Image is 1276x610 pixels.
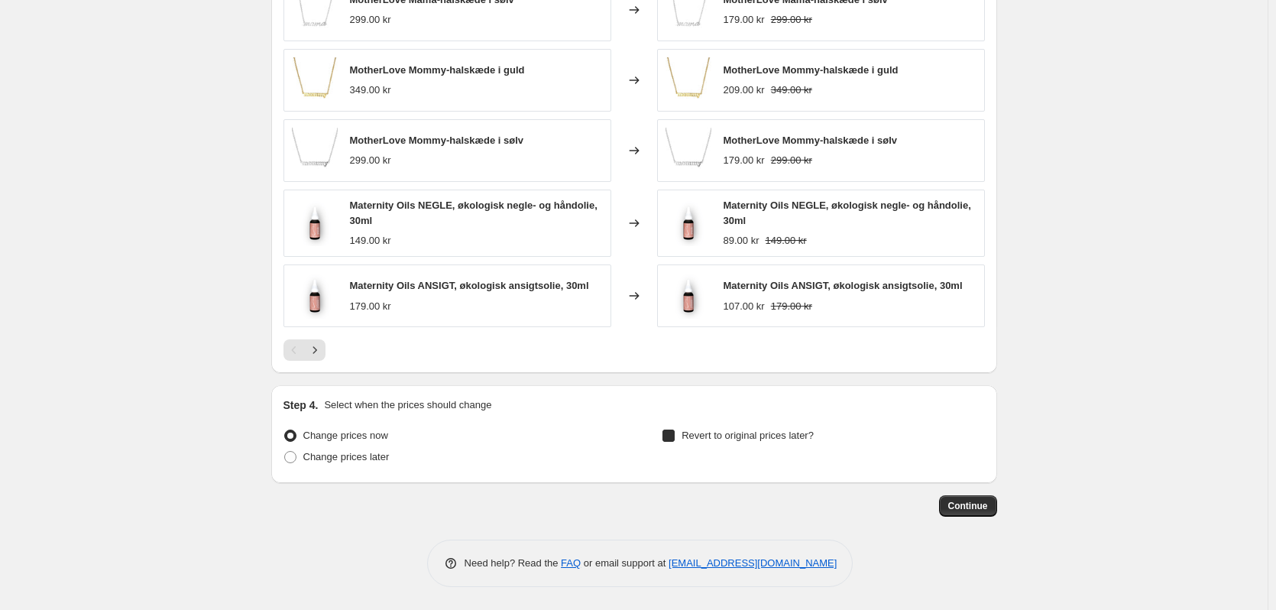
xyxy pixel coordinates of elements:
span: Need help? Read the [465,557,562,569]
strike: 149.00 kr [765,233,806,248]
div: 299.00 kr [350,12,391,28]
div: 89.00 kr [724,233,759,248]
span: MotherLove Mommy-halskæde i sølv [350,135,524,146]
span: Continue [948,500,988,512]
strike: 299.00 kr [771,12,812,28]
div: 299.00 kr [350,153,391,168]
h2: Step 4. [283,397,319,413]
span: Maternity Oils NEGLE, økologisk negle- og håndolie, 30ml [724,200,971,226]
div: 149.00 kr [350,233,391,248]
span: MotherLove Mommy-halskæde i sølv [724,135,898,146]
a: [EMAIL_ADDRESS][DOMAIN_NAME] [669,557,837,569]
div: 349.00 kr [350,83,391,98]
span: MotherLove Mommy-halskæde i guld [724,64,899,76]
span: Revert to original prices later? [682,430,814,441]
div: 179.00 kr [724,153,765,168]
span: or email support at [581,557,669,569]
span: Maternity Oils ANSIGT, økologisk ansigtsolie, 30ml [350,280,589,291]
img: Maternity-Oils-NEGLE-okologisk-negle-og-handolie-30ml-Skincare_80x.png [666,200,711,246]
div: 107.00 kr [724,299,765,314]
img: MotherLove-Mommy-halskaede-i-guld-Smykker_80x.jpg [666,57,711,103]
span: Maternity Oils ANSIGT, økologisk ansigtsolie, 30ml [724,280,963,291]
img: MotherLove-Mommy-halskaede-i-solv-Smykker_80x.jpg [292,128,338,174]
nav: Pagination [283,339,325,361]
p: Select when the prices should change [324,397,491,413]
button: Next [304,339,325,361]
strike: 299.00 kr [771,153,812,168]
img: Maternity-Oils-NEGLE-okologisk-negle-og-handolie-30ml-Skincare_80x.png [292,200,338,246]
div: 209.00 kr [724,83,765,98]
a: FAQ [561,557,581,569]
span: Change prices now [303,430,388,441]
span: Maternity Oils NEGLE, økologisk negle- og håndolie, 30ml [350,200,598,226]
div: 179.00 kr [350,299,391,314]
div: 179.00 kr [724,12,765,28]
button: Continue [939,495,997,517]
img: MotherLove-Mommy-halskaede-i-solv-Smykker_80x.jpg [666,128,711,174]
img: Maternity-Oils-ANSIGT-okologisk-ansigtsolie-30ml-Skincare_80x.png [666,273,711,319]
img: MotherLove-Mommy-halskaede-i-guld-Smykker_80x.jpg [292,57,338,103]
img: Maternity-Oils-ANSIGT-okologisk-ansigtsolie-30ml-Skincare_80x.png [292,273,338,319]
strike: 179.00 kr [771,299,812,314]
span: Change prices later [303,451,390,462]
span: MotherLove Mommy-halskæde i guld [350,64,525,76]
strike: 349.00 kr [771,83,812,98]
